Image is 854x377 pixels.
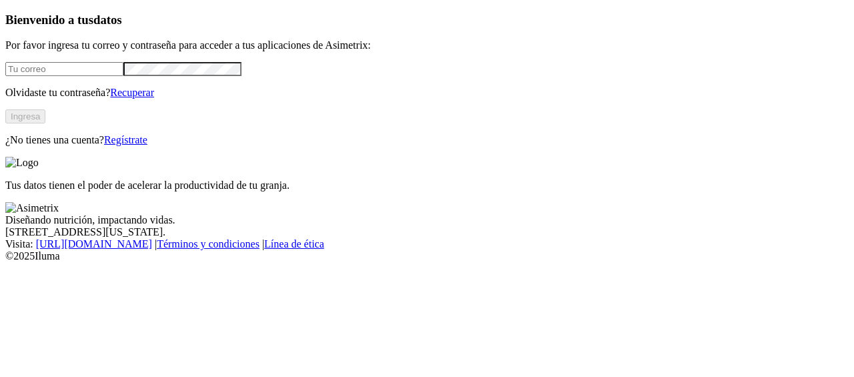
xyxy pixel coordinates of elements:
[157,238,260,250] a: Términos y condiciones
[5,39,849,51] p: Por favor ingresa tu correo y contraseña para acceder a tus aplicaciones de Asimetrix:
[5,13,849,27] h3: Bienvenido a tus
[5,179,849,192] p: Tus datos tienen el poder de acelerar la productividad de tu granja.
[5,214,849,226] div: Diseñando nutrición, impactando vidas.
[5,62,123,76] input: Tu correo
[110,87,154,98] a: Recuperar
[5,250,849,262] div: © 2025 Iluma
[5,109,45,123] button: Ingresa
[5,87,849,99] p: Olvidaste tu contraseña?
[104,134,147,145] a: Regístrate
[5,202,59,214] img: Asimetrix
[93,13,122,27] span: datos
[5,226,849,238] div: [STREET_ADDRESS][US_STATE].
[36,238,152,250] a: [URL][DOMAIN_NAME]
[5,157,39,169] img: Logo
[264,238,324,250] a: Línea de ética
[5,238,849,250] div: Visita : | |
[5,134,849,146] p: ¿No tienes una cuenta?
